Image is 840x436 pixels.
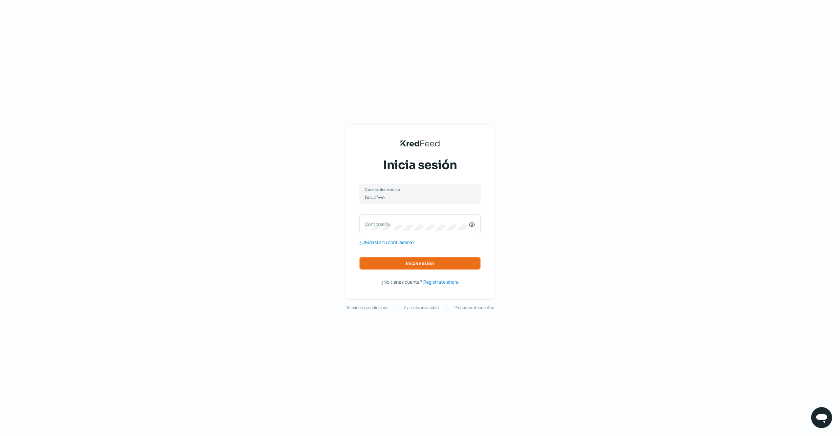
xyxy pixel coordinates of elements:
label: Contraseña [365,221,469,227]
span: Inicia sesión [383,157,457,173]
a: Aviso de privacidad [404,304,439,311]
span: ¿No tienes cuenta? [381,279,422,285]
img: chatIcon [815,411,828,424]
a: Regístrate ahora [423,278,459,286]
a: ¿Olvidaste tu contraseña? [359,238,414,246]
a: Preguntas frecuentes [454,304,494,311]
a: Términos y condiciones [346,304,388,311]
button: Inicia sesión [359,257,481,270]
label: Correo electrónico [365,187,469,192]
span: Inicia sesión [406,261,434,266]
